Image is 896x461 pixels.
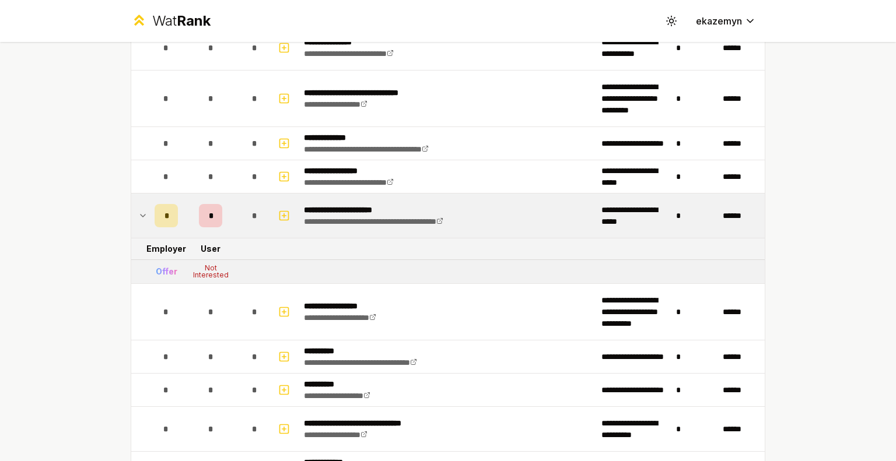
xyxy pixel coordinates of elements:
[152,12,211,30] div: Wat
[131,12,211,30] a: WatRank
[156,266,177,277] div: Offer
[150,238,183,259] td: Employer
[687,10,765,31] button: ekazemyn
[183,238,239,259] td: User
[187,265,234,279] div: Not Interested
[177,12,211,29] span: Rank
[696,14,742,28] span: ekazemyn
